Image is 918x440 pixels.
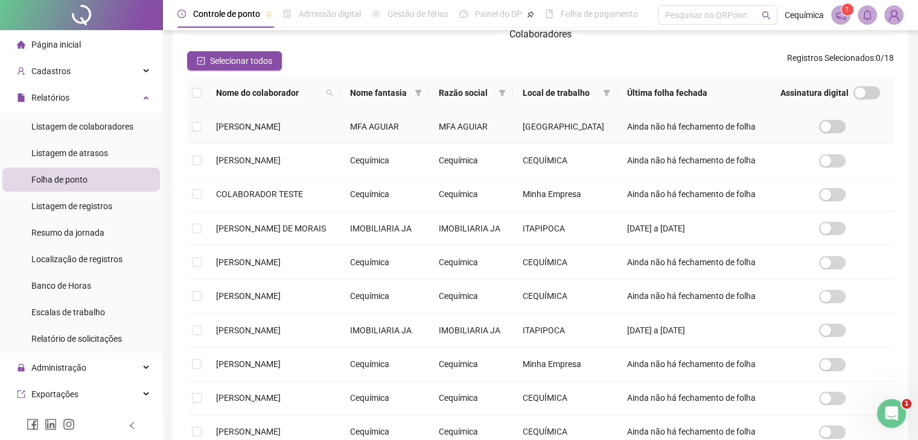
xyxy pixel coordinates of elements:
td: Minha Empresa [513,347,617,381]
td: IMOBILIARIA JA [429,212,513,245]
td: Cequímica [340,143,429,177]
span: search [324,84,336,102]
span: Ainda não há fechamento de folha [627,156,756,165]
span: linkedin [45,418,57,430]
span: bell [862,10,873,20]
span: filter [496,84,508,102]
span: [PERSON_NAME] [216,427,281,436]
span: home [17,40,25,49]
span: Ainda não há fechamento de folha [627,393,756,403]
td: CEQUÍMICA [513,143,617,177]
td: MFA AGUIAR [429,110,513,143]
span: [PERSON_NAME] [216,393,281,403]
td: Cequímica [340,245,429,279]
sup: 1 [841,4,853,16]
td: Cequímica [429,178,513,212]
td: IMOBILIARIA JA [429,313,513,347]
td: CEQUÍMICA [513,245,617,279]
td: Cequímica [429,143,513,177]
span: filter [601,84,613,102]
span: Escalas de trabalho [31,307,105,317]
span: 1 [845,5,849,14]
span: export [17,390,25,398]
button: Selecionar todos [187,51,282,71]
td: ITAPIPOCA [513,313,617,347]
span: filter [603,89,610,96]
span: Assinatura digital [780,86,849,99]
td: Cequímica [429,347,513,381]
span: lock [17,363,25,372]
span: Cequímica [785,8,824,22]
span: [PERSON_NAME] [216,359,281,369]
span: search [326,89,333,96]
span: Selecionar todos [210,54,272,68]
span: sun [372,10,380,18]
td: Cequímica [429,245,513,279]
span: Folha de ponto [31,175,88,184]
span: Listagem de colaboradores [31,122,133,131]
td: Minha Empresa [513,178,617,212]
td: Cequímica [340,178,429,212]
span: pushpin [527,11,534,18]
span: Banco de Horas [31,281,91,291]
td: [GEOGRAPHIC_DATA] [513,110,617,143]
span: Ainda não há fechamento de folha [627,189,756,199]
span: Localização de registros [31,254,123,264]
td: CEQUÍMICA [513,382,617,415]
span: check-square [197,57,205,65]
span: Controle de ponto [193,9,260,19]
th: Última folha fechada [617,77,771,110]
span: pushpin [265,11,272,18]
td: Cequímica [340,347,429,381]
td: [DATE] a [DATE] [617,212,771,245]
span: notification [835,10,846,20]
span: clock-circle [177,10,186,18]
span: filter [415,89,422,96]
span: Ainda não há fechamento de folha [627,122,756,131]
span: left [128,421,136,430]
span: file [17,93,25,102]
span: 1 [902,399,911,409]
span: filter [412,84,424,102]
span: Ainda não há fechamento de folha [627,291,756,301]
span: Painel do DP [475,9,522,19]
span: COLABORADOR TESTE [216,189,303,199]
span: dashboard [459,10,468,18]
span: Listagem de atrasos [31,148,108,158]
span: Ainda não há fechamento de folha [627,257,756,267]
span: facebook [27,418,39,430]
span: instagram [63,418,75,430]
span: [PERSON_NAME] [216,291,281,301]
img: 90865 [885,6,903,24]
td: Cequímica [340,280,429,313]
span: Administração [31,363,86,372]
span: [PERSON_NAME] DE MORAIS [216,224,326,233]
td: IMOBILIARIA JA [340,212,429,245]
span: Gestão de férias [387,9,448,19]
span: book [545,10,553,18]
td: [DATE] a [DATE] [617,313,771,347]
span: user-add [17,67,25,75]
td: IMOBILIARIA JA [340,313,429,347]
span: [PERSON_NAME] [216,325,281,335]
td: Cequímica [429,280,513,313]
span: Listagem de registros [31,201,112,211]
span: Nome fantasia [350,86,410,99]
span: Admissão digital [299,9,361,19]
span: Cadastros [31,66,71,76]
span: Relatório de solicitações [31,334,122,344]
span: Resumo da jornada [31,228,104,237]
span: Razão social [439,86,494,99]
span: : 0 / 18 [787,51,894,71]
span: Local de trabalho [523,86,598,99]
td: Cequímica [340,382,429,415]
span: Ainda não há fechamento de folha [627,427,756,436]
span: Exportações [31,389,78,399]
iframe: Intercom live chat [877,399,906,428]
td: ITAPIPOCA [513,212,617,245]
span: Nome do colaborador [216,86,321,99]
td: CEQUÍMICA [513,280,617,313]
span: [PERSON_NAME] [216,122,281,131]
span: [PERSON_NAME] [216,156,281,165]
span: Colaboradores [509,28,572,40]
